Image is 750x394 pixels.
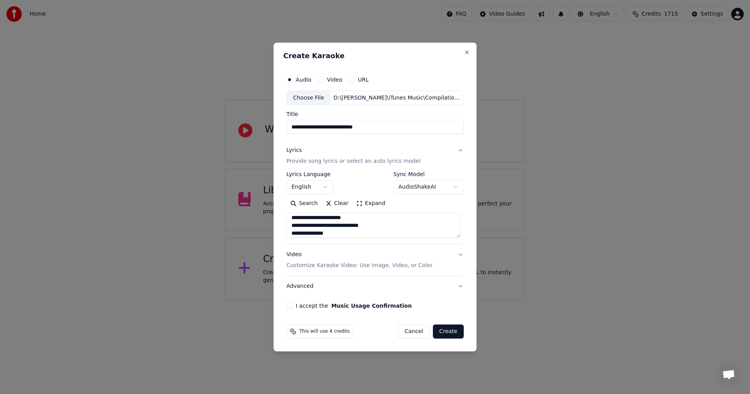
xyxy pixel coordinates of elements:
label: Video [327,77,342,82]
label: Audio [296,77,311,82]
p: Customize Karaoke Video: Use Image, Video, or Color [286,262,432,269]
label: Sync Model [393,172,464,177]
button: Create [433,324,464,339]
button: Clear [321,198,352,210]
button: I accept the [331,303,412,308]
p: Provide song lyrics or select an auto lyrics model [286,158,420,166]
div: D:\[PERSON_NAME]\iTunes Music\Compilations\Back From The Grave - Part 2 (w_band nam\25 City Of Pe... [330,94,463,102]
span: This will use 4 credits [299,328,350,335]
button: Advanced [286,276,464,296]
h2: Create Karaoke [283,52,467,59]
div: Choose File [287,91,330,105]
label: I accept the [296,303,412,308]
button: Search [286,198,321,210]
button: Expand [352,198,389,210]
button: Cancel [398,324,430,339]
label: Title [286,112,464,117]
button: VideoCustomize Karaoke Video: Use Image, Video, or Color [286,245,464,276]
div: Lyrics [286,147,302,155]
button: LyricsProvide song lyrics or select an auto lyrics model [286,141,464,172]
label: Lyrics Language [286,172,333,177]
div: LyricsProvide song lyrics or select an auto lyrics model [286,172,464,244]
label: URL [358,77,369,82]
div: Video [286,251,432,270]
